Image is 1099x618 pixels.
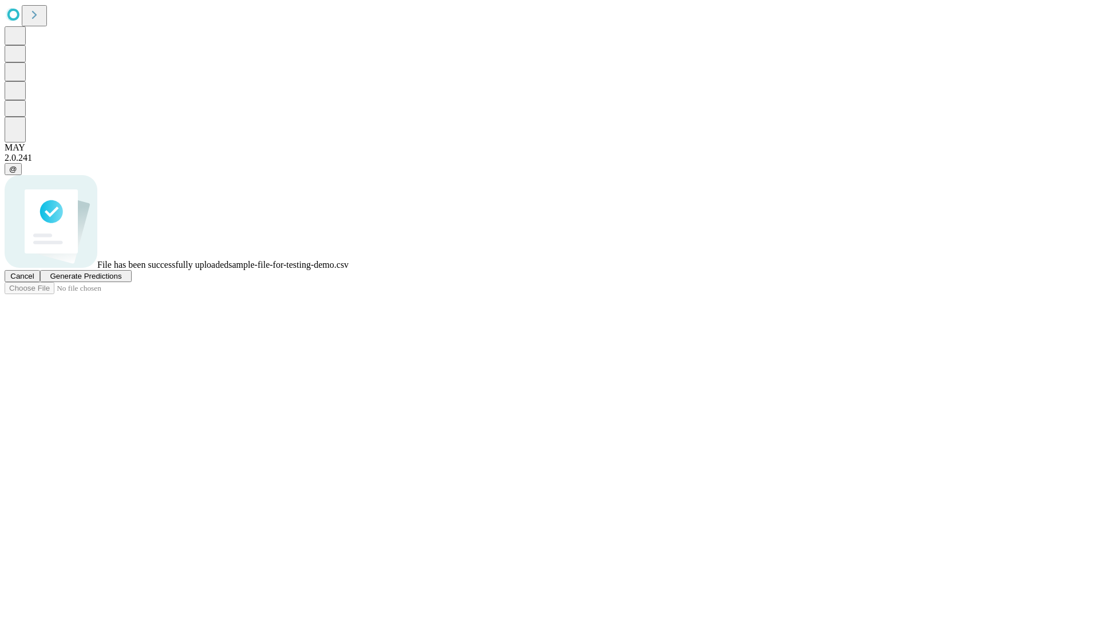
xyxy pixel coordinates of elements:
span: File has been successfully uploaded [97,260,228,270]
span: Cancel [10,272,34,280]
button: Cancel [5,270,40,282]
span: sample-file-for-testing-demo.csv [228,260,349,270]
div: MAY [5,142,1094,153]
span: @ [9,165,17,173]
span: Generate Predictions [50,272,121,280]
button: Generate Predictions [40,270,132,282]
button: @ [5,163,22,175]
div: 2.0.241 [5,153,1094,163]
